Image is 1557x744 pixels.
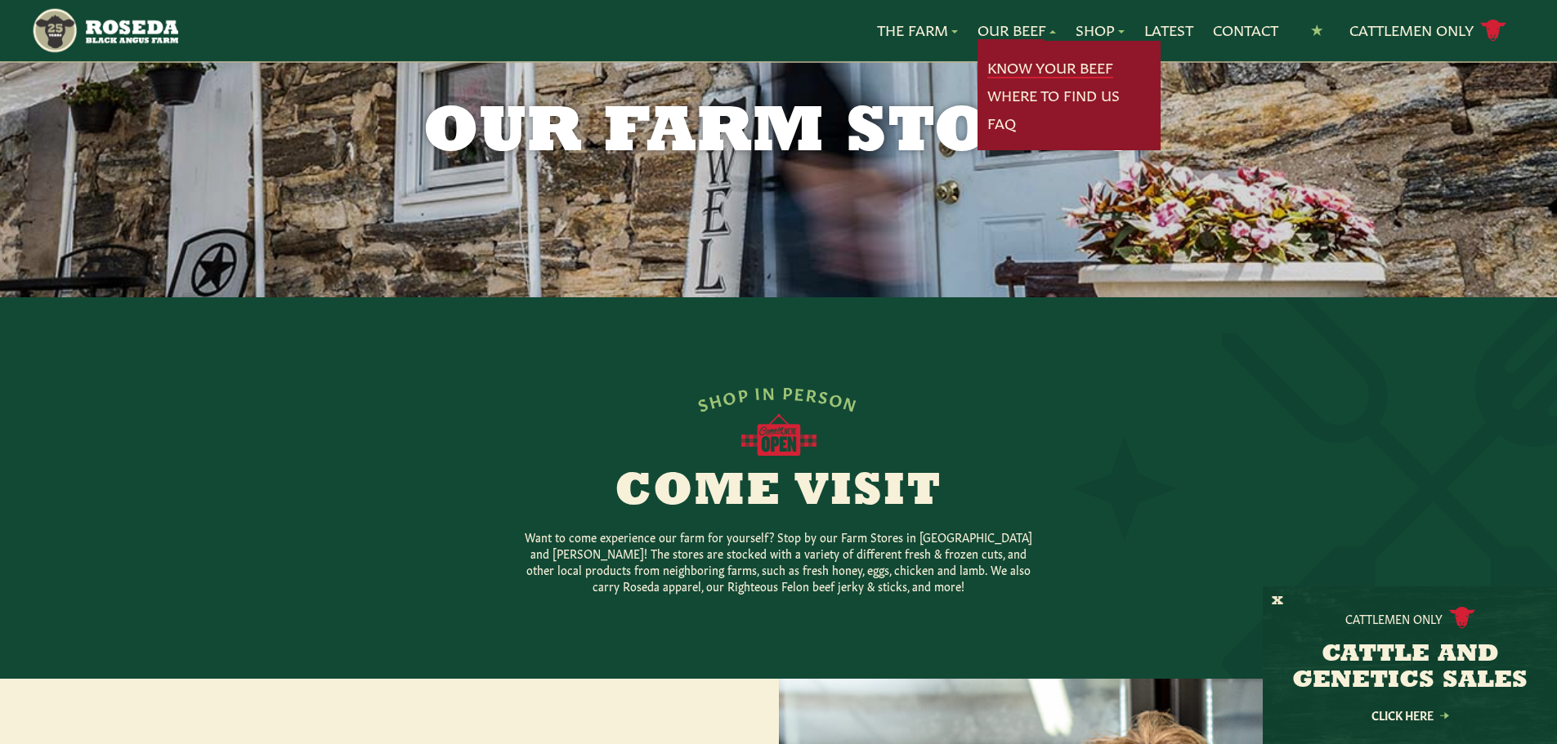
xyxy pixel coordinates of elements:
[978,20,1056,41] a: Our Beef
[828,388,847,409] span: O
[987,85,1120,106] a: Where To Find Us
[736,384,750,403] span: P
[517,528,1040,594] p: Want to come experience our farm for yourself? Stop by our Farm Stores in [GEOGRAPHIC_DATA] and [...
[1213,20,1278,41] a: Contact
[762,382,776,401] span: N
[877,20,958,41] a: The Farm
[696,382,861,413] div: SHOP IN PERSON
[707,389,725,410] span: H
[1336,710,1483,720] a: Click Here
[794,383,807,402] span: E
[1272,593,1283,610] button: X
[817,385,831,405] span: S
[782,382,794,401] span: P
[360,101,1197,167] h1: Our Farm Stores
[1345,610,1443,626] p: Cattlemen Only
[1283,642,1537,694] h3: CATTLE AND GENETICS SALES
[696,393,711,413] span: S
[1349,16,1506,45] a: Cattlemen Only
[754,383,763,402] span: I
[31,7,177,55] img: https://roseda.com/wp-content/uploads/2021/05/roseda-25-header.png
[722,385,740,406] span: O
[465,470,1093,515] h2: Come Visit
[987,57,1113,78] a: Know Your Beef
[1449,607,1475,629] img: cattle-icon.svg
[805,384,820,403] span: R
[1076,20,1125,41] a: Shop
[842,392,861,413] span: N
[1144,20,1193,41] a: Latest
[987,113,1016,134] a: FAQ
